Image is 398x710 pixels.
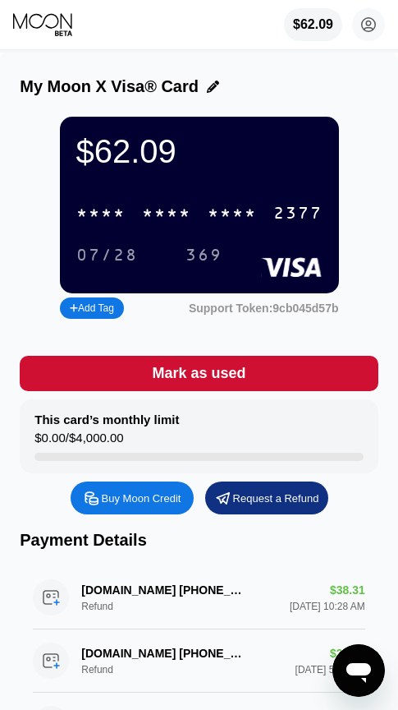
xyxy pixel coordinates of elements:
[273,205,323,224] div: 2377
[332,644,385,697] iframe: 启动消息传送窗口的按钮
[102,491,181,505] div: Buy Moon Credit
[293,17,333,32] div: $62.09
[64,242,150,269] div: 07/28
[233,491,319,505] div: Request a Refund
[34,413,179,426] div: This card’s monthly limit
[71,482,194,514] div: Buy Moon Credit
[284,8,342,41] div: $62.09
[152,364,245,383] div: Mark as used
[173,242,235,269] div: 369
[189,302,339,315] div: Support Token: 9cb045d57b
[185,247,222,265] div: 369
[76,247,138,265] div: 07/28
[34,431,123,453] div: $0.00 / $4,000.00
[205,482,328,514] div: Request a Refund
[60,297,124,319] div: Add Tag
[76,133,323,170] div: $62.09
[70,302,114,314] div: Add Tag
[20,356,378,391] div: Mark as used
[20,77,199,96] div: My Moon X Visa® Card
[20,531,378,550] div: Payment Details
[189,302,339,315] div: Support Token:9cb045d57b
